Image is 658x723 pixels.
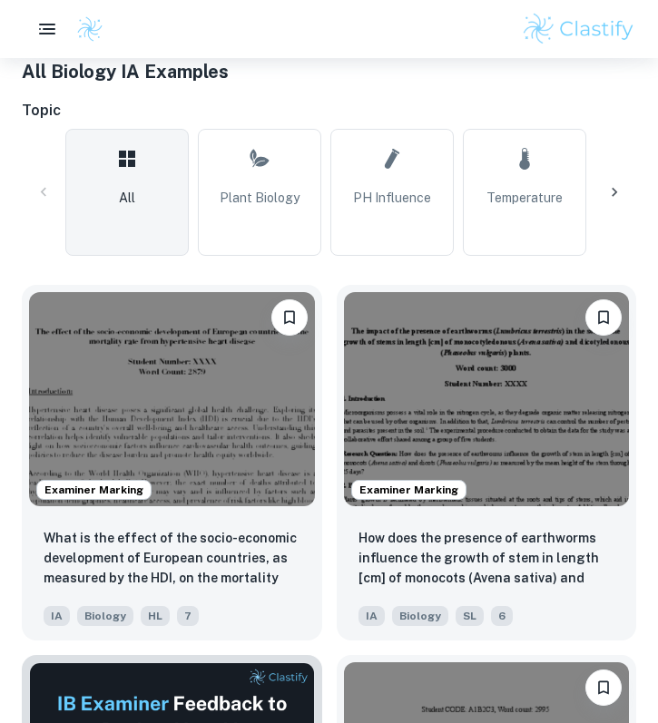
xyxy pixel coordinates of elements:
[491,606,513,626] span: 6
[352,482,466,498] span: Examiner Marking
[77,606,133,626] span: Biology
[22,285,322,640] a: Examiner MarkingPlease log in to bookmark exemplarsWhat is the effect of the socio-economic devel...
[44,528,300,590] p: What is the effect of the socio-economic development of European countries, as measured by the HD...
[44,606,70,626] span: IA
[344,292,630,506] img: Biology IA example thumbnail: How does the presence of earthworms infl
[22,100,636,122] h6: Topic
[65,15,103,43] a: Clastify logo
[392,606,448,626] span: Biology
[37,482,151,498] span: Examiner Marking
[358,528,615,590] p: How does the presence of earthworms influence the growth of stem in length [cm] of monocots (Aven...
[521,11,636,47] img: Clastify logo
[353,188,431,208] span: pH Influence
[585,299,622,336] button: Please log in to bookmark exemplars
[22,58,636,85] h1: All Biology IA Examples
[76,15,103,43] img: Clastify logo
[141,606,170,626] span: HL
[119,188,135,208] span: All
[358,606,385,626] span: IA
[29,292,315,506] img: Biology IA example thumbnail: What is the effect of the socio-economic
[337,285,637,640] a: Examiner MarkingPlease log in to bookmark exemplarsHow does the presence of earthworms influence ...
[585,669,622,706] button: Please log in to bookmark exemplars
[456,606,484,626] span: SL
[271,299,308,336] button: Please log in to bookmark exemplars
[220,188,300,208] span: Plant Biology
[177,606,199,626] span: 7
[486,188,563,208] span: Temperature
